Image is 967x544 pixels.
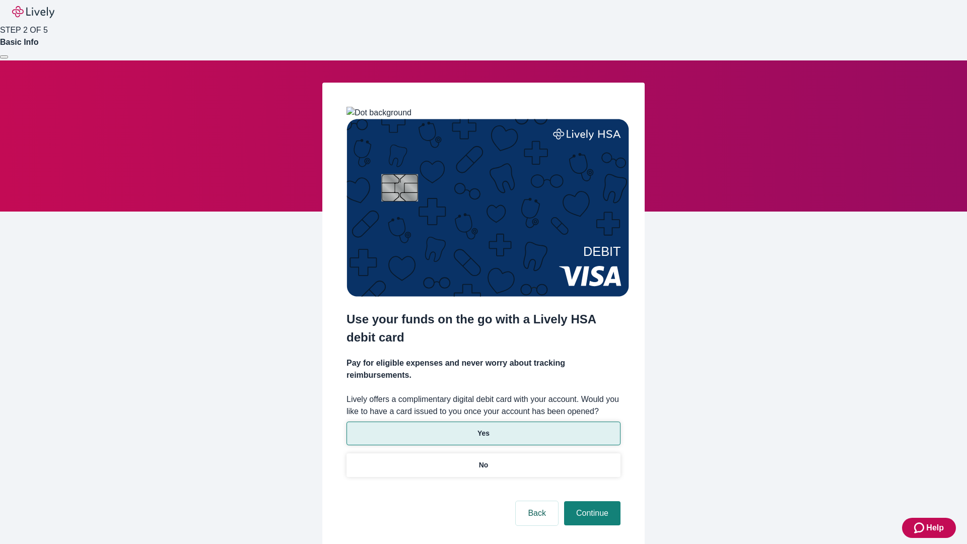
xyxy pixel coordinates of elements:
[347,422,620,445] button: Yes
[516,501,558,525] button: Back
[479,460,489,470] p: No
[914,522,926,534] svg: Zendesk support icon
[347,107,411,119] img: Dot background
[347,393,620,418] label: Lively offers a complimentary digital debit card with your account. Would you like to have a card...
[347,310,620,347] h2: Use your funds on the go with a Lively HSA debit card
[477,428,490,439] p: Yes
[902,518,956,538] button: Zendesk support iconHelp
[12,6,54,18] img: Lively
[564,501,620,525] button: Continue
[347,357,620,381] h4: Pay for eligible expenses and never worry about tracking reimbursements.
[347,453,620,477] button: No
[926,522,944,534] span: Help
[347,119,629,297] img: Debit card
